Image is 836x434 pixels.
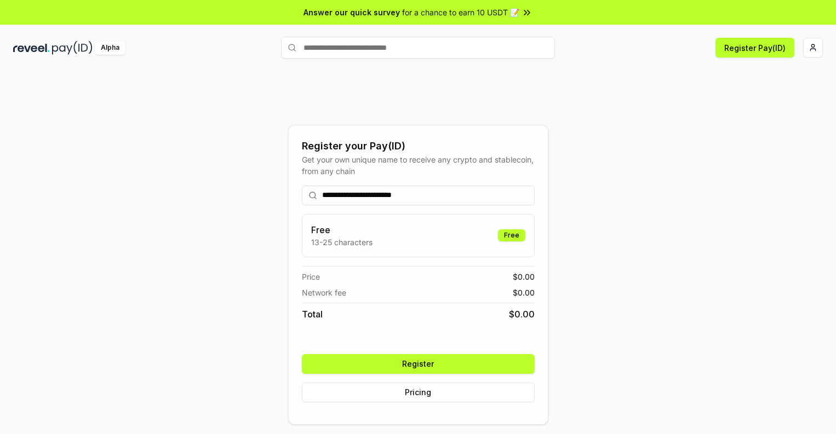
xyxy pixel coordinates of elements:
[13,41,50,55] img: reveel_dark
[311,236,373,248] p: 13-25 characters
[302,383,535,402] button: Pricing
[498,229,525,241] div: Free
[302,154,535,177] div: Get your own unique name to receive any crypto and stablecoin, from any chain
[509,308,535,321] span: $ 0.00
[304,7,400,18] span: Answer our quick survey
[715,38,794,57] button: Register Pay(ID)
[311,223,373,236] h3: Free
[513,287,535,298] span: $ 0.00
[302,308,323,321] span: Total
[95,41,125,55] div: Alpha
[402,7,519,18] span: for a chance to earn 10 USDT 📝
[513,271,535,282] span: $ 0.00
[302,271,320,282] span: Price
[302,287,346,298] span: Network fee
[302,138,535,154] div: Register your Pay(ID)
[52,41,93,55] img: pay_id
[302,354,535,374] button: Register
